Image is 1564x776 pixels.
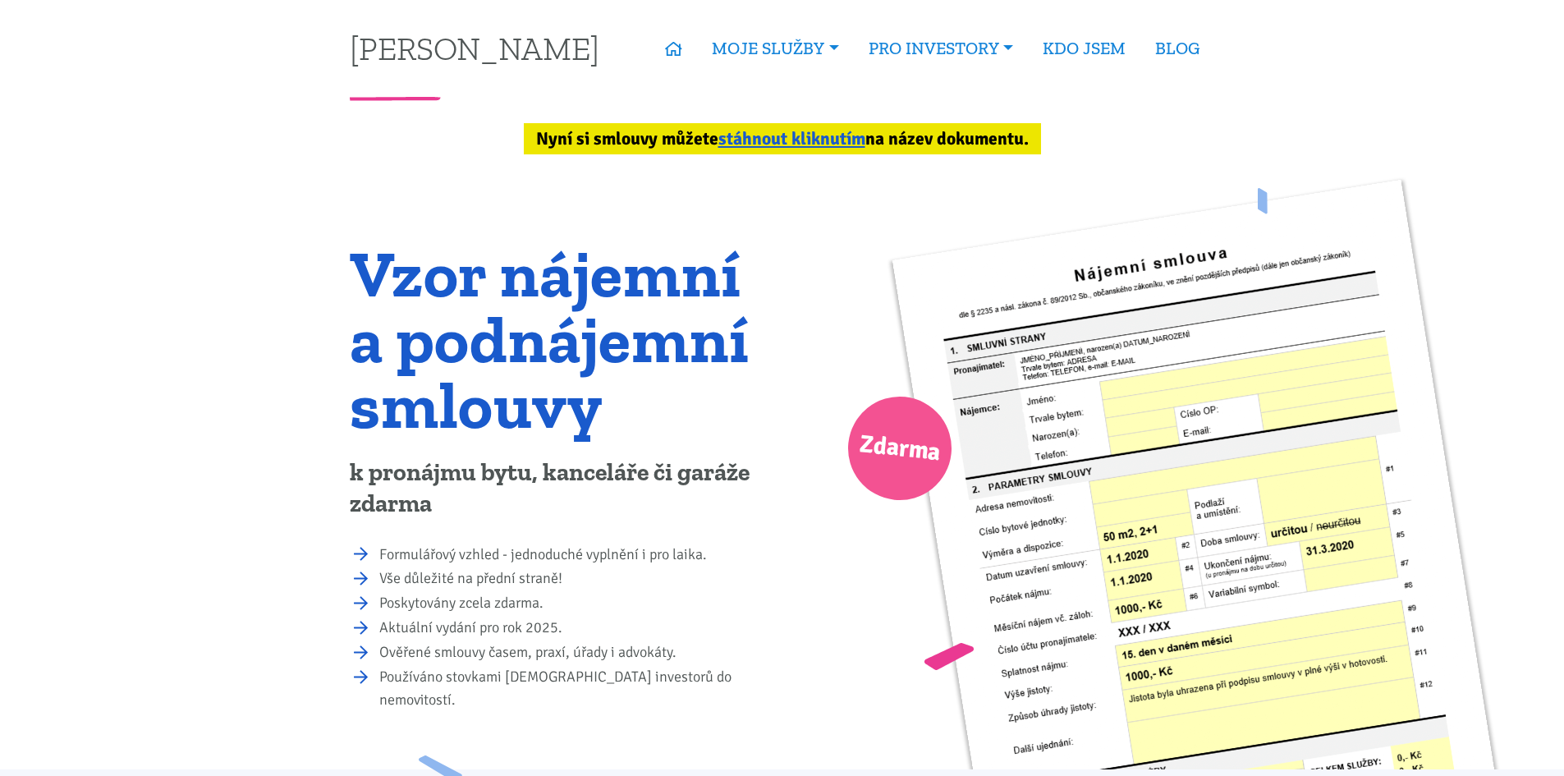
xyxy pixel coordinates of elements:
[697,30,853,67] a: MOJE SLUŽBY
[854,30,1028,67] a: PRO INVESTORY
[379,592,771,615] li: Poskytovány zcela zdarma.
[1140,30,1214,67] a: BLOG
[857,423,943,475] span: Zdarma
[350,241,771,438] h1: Vzor nájemní a podnájemní smlouvy
[379,666,771,712] li: Používáno stovkami [DEMOGRAPHIC_DATA] investorů do nemovitostí.
[379,567,771,590] li: Vše důležité na přední straně!
[524,123,1041,154] div: Nyní si smlouvy můžete na název dokumentu.
[379,544,771,567] li: Formulářový vzhled - jednoduché vyplnění i pro laika.
[379,641,771,664] li: Ověřené smlouvy časem, praxí, úřady i advokáty.
[350,457,771,520] p: k pronájmu bytu, kanceláře či garáže zdarma
[350,32,599,64] a: [PERSON_NAME]
[379,617,771,640] li: Aktuální vydání pro rok 2025.
[718,128,865,149] a: stáhnout kliknutím
[1028,30,1140,67] a: KDO JSEM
